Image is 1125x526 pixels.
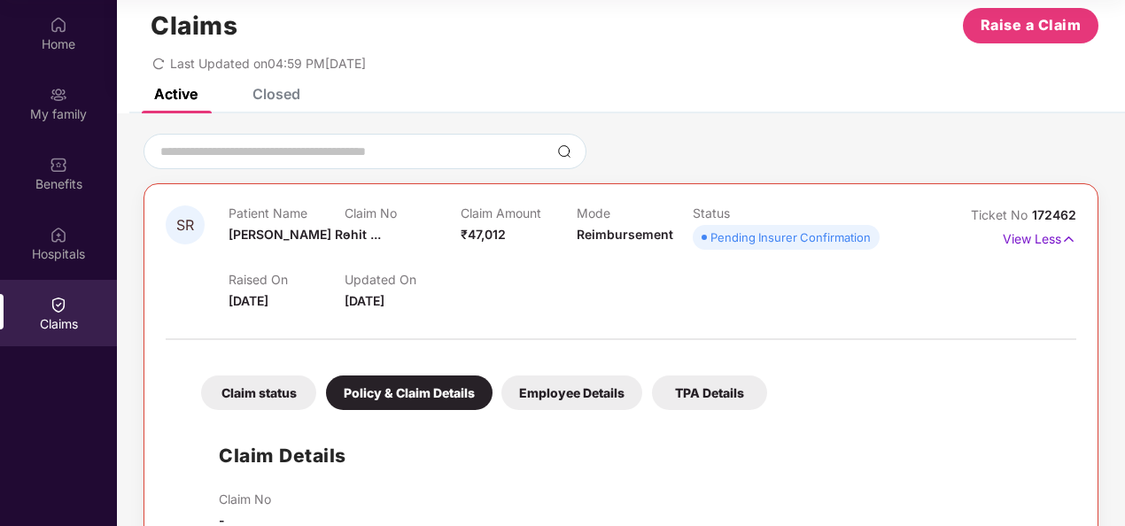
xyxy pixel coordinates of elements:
span: Ticket No [971,207,1032,222]
div: Pending Insurer Confirmation [710,228,871,246]
p: Claim No [345,205,461,220]
p: Updated On [345,272,461,287]
p: View Less [1003,225,1076,249]
p: Raised On [229,272,345,287]
div: TPA Details [652,375,767,410]
h1: Claim Details [219,441,346,470]
span: redo [152,56,165,71]
img: svg+xml;base64,PHN2ZyBpZD0iU2VhcmNoLTMyeDMyIiB4bWxucz0iaHR0cDovL3d3dy53My5vcmcvMjAwMC9zdmciIHdpZH... [557,144,571,159]
div: Policy & Claim Details [326,375,493,410]
span: Raise a Claim [981,14,1082,36]
p: Claim Amount [461,205,577,220]
span: [DATE] [345,293,384,308]
img: svg+xml;base64,PHN2ZyBpZD0iSG9tZSIgeG1sbnM9Imh0dHA6Ly93d3cudzMub3JnLzIwMDAvc3ZnIiB3aWR0aD0iMjAiIG... [50,16,67,34]
div: Employee Details [501,375,642,410]
span: Reimbursement [577,227,673,242]
img: svg+xml;base64,PHN2ZyB3aWR0aD0iMjAiIGhlaWdodD0iMjAiIHZpZXdCb3g9IjAgMCAyMCAyMCIgZmlsbD0ibm9uZSIgeG... [50,86,67,104]
img: svg+xml;base64,PHN2ZyB4bWxucz0iaHR0cDovL3d3dy53My5vcmcvMjAwMC9zdmciIHdpZHRoPSIxNyIgaGVpZ2h0PSIxNy... [1061,229,1076,249]
p: Status [693,205,809,220]
button: Raise a Claim [963,8,1098,43]
p: Claim No [219,491,271,507]
img: svg+xml;base64,PHN2ZyBpZD0iSG9zcGl0YWxzIiB4bWxucz0iaHR0cDovL3d3dy53My5vcmcvMjAwMC9zdmciIHdpZHRoPS... [50,226,67,244]
span: 172462 [1032,207,1076,222]
p: Patient Name [229,205,345,220]
div: Claim status [201,375,316,410]
span: [PERSON_NAME] Rohit ... [229,227,381,242]
span: Last Updated on 04:59 PM[DATE] [170,56,366,71]
div: Active [154,85,198,103]
h1: Claims [151,11,237,41]
p: Mode [577,205,693,220]
span: [DATE] [229,293,268,308]
img: svg+xml;base64,PHN2ZyBpZD0iQmVuZWZpdHMiIHhtbG5zPSJodHRwOi8vd3d3LnczLm9yZy8yMDAwL3N2ZyIgd2lkdGg9Ij... [50,156,67,174]
img: svg+xml;base64,PHN2ZyBpZD0iQ2xhaW0iIHhtbG5zPSJodHRwOi8vd3d3LnczLm9yZy8yMDAwL3N2ZyIgd2lkdGg9IjIwIi... [50,296,67,313]
span: SR [176,218,194,233]
span: - [345,227,351,242]
span: ₹47,012 [461,227,506,242]
div: Closed [252,85,300,103]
